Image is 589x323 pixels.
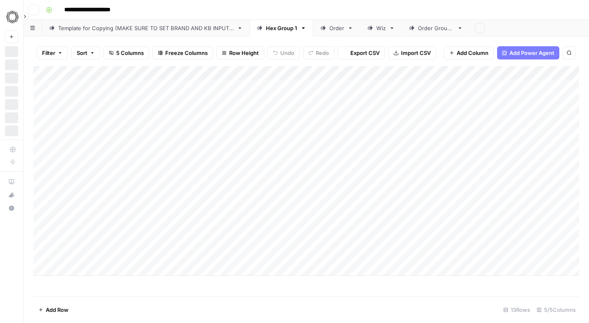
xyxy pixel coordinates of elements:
[280,49,294,57] span: Undo
[77,49,87,57] span: Sort
[71,46,100,59] button: Sort
[444,46,494,59] button: Add Column
[5,7,18,27] button: Workspace: Omniscient
[418,24,454,32] div: Order Group 1
[376,24,386,32] div: Wiz
[338,46,385,59] button: Export CSV
[33,303,73,316] button: Add Row
[266,24,297,32] div: Hex Group 1
[37,46,68,59] button: Filter
[350,49,380,57] span: Export CSV
[165,49,208,57] span: Freeze Columns
[5,9,20,24] img: Omniscient Logo
[388,46,436,59] button: Import CSV
[5,175,18,188] a: AirOps Academy
[500,303,533,316] div: 13 Rows
[402,20,470,36] a: Order Group 1
[329,24,344,32] div: Order
[153,46,213,59] button: Freeze Columns
[313,20,360,36] a: Order
[509,49,554,57] span: Add Power Agent
[497,46,559,59] button: Add Power Agent
[268,46,300,59] button: Undo
[250,20,313,36] a: Hex Group 1
[116,49,144,57] span: 5 Columns
[303,46,334,59] button: Redo
[401,49,431,57] span: Import CSV
[46,306,68,314] span: Add Row
[42,49,55,57] span: Filter
[457,49,488,57] span: Add Column
[216,46,264,59] button: Row Height
[229,49,259,57] span: Row Height
[360,20,402,36] a: Wiz
[316,49,329,57] span: Redo
[103,46,149,59] button: 5 Columns
[5,188,18,202] button: What's new?
[533,303,579,316] div: 5/5 Columns
[5,202,18,215] button: Help + Support
[5,189,18,201] div: What's new?
[42,20,250,36] a: Template for Copying (MAKE SURE TO SET BRAND AND KB INPUTS)
[58,24,234,32] div: Template for Copying (MAKE SURE TO SET BRAND AND KB INPUTS)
